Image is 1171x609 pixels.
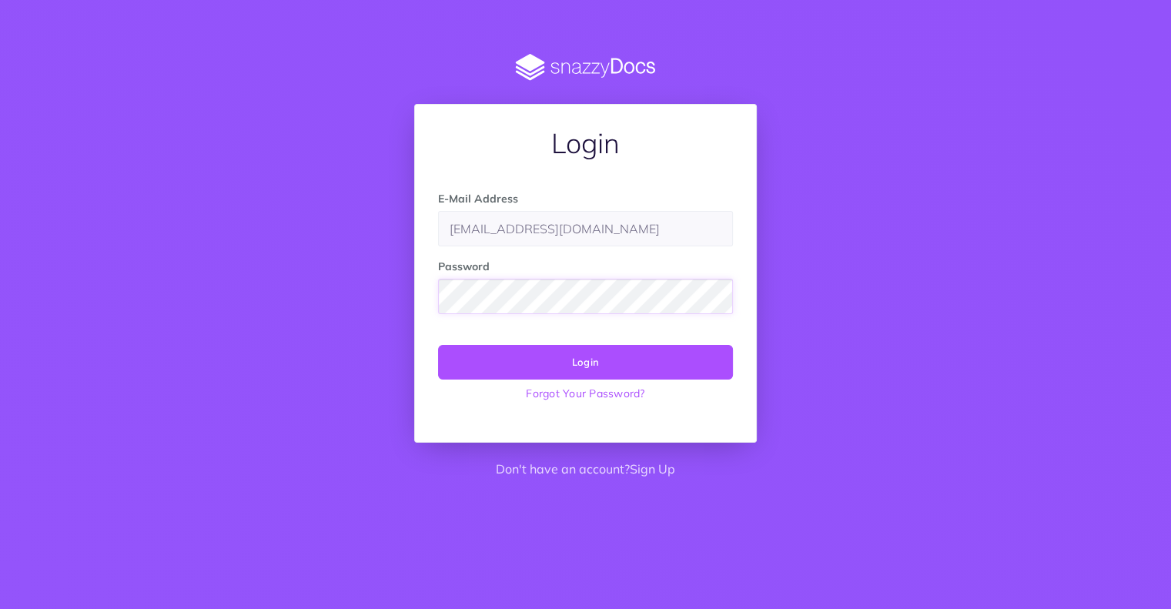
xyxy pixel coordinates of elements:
[438,380,733,407] a: Forgot Your Password?
[438,345,733,379] button: Login
[414,54,757,81] img: SnazzyDocs Logo
[438,258,490,275] label: Password
[438,190,518,207] label: E-Mail Address
[414,460,757,480] p: Don't have an account?
[438,128,733,159] h1: Login
[630,461,675,477] a: Sign Up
